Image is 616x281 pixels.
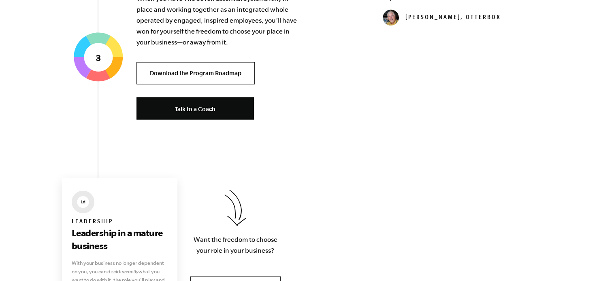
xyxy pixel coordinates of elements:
[136,62,255,85] a: Download the Program Roadmap
[190,234,281,256] p: Want the freedom to choose your role in your business?
[224,190,246,226] img: Download the Roadmap
[72,226,168,252] h3: Leadership in a mature business
[383,10,399,26] img: Curt Richardson, OtterBox
[175,106,215,112] span: Talk to a Coach
[72,217,168,226] h6: Leadership
[576,242,616,281] iframe: Chat Widget
[383,15,501,21] cite: [PERSON_NAME], OtterBox
[123,268,139,275] i: exactly
[72,191,94,213] img: EMyth The Seven Essential Systems: Leadership
[136,97,254,120] a: Talk to a Coach
[576,242,616,281] div: Widget de chat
